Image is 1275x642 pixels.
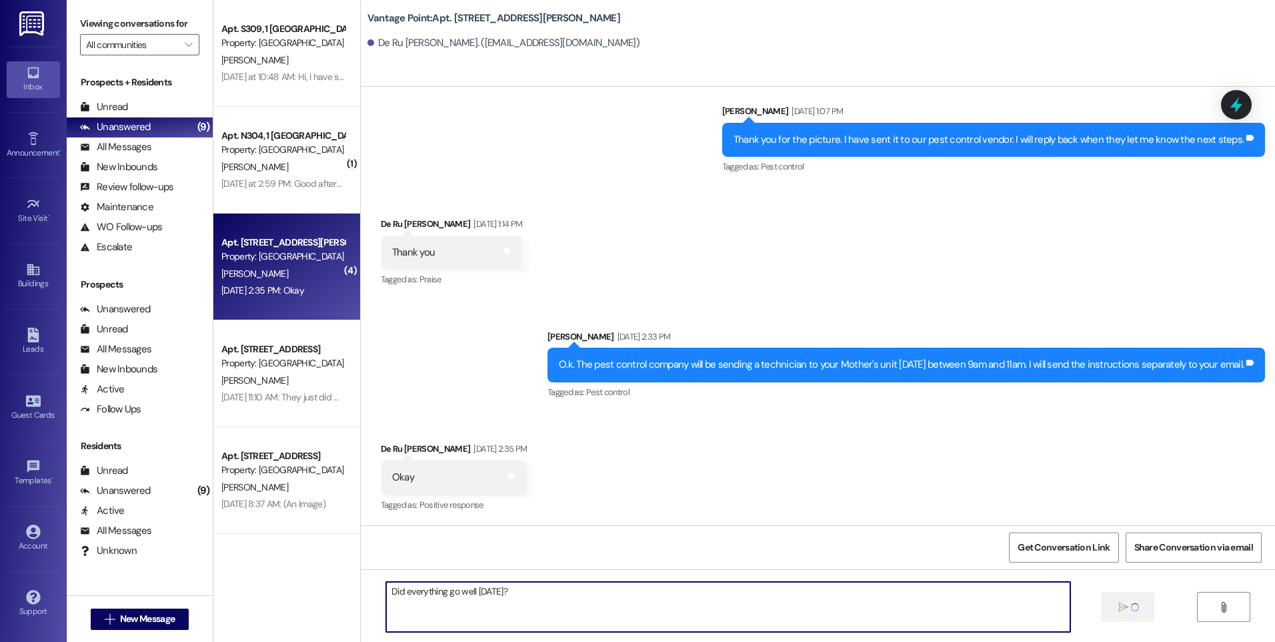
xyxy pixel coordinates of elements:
[194,117,213,137] div: (9)
[1126,533,1262,563] button: Share Conversation via email
[67,439,213,453] div: Residents
[221,449,345,463] div: Apt. [STREET_ADDRESS]
[221,463,345,477] div: Property: [GEOGRAPHIC_DATA]
[221,391,764,403] div: [DATE] 11:10 AM: They just did me. Thanks for getting back to me anyway. It went well because I w...
[1009,533,1118,563] button: Get Conversation Link
[48,212,50,221] span: •
[788,104,843,118] div: [DATE] 1:07 PM
[80,362,157,376] div: New Inbounds
[80,322,128,336] div: Unread
[470,442,527,456] div: [DATE] 2:35 PM
[80,220,162,234] div: WO Follow-ups
[7,258,60,294] a: Buildings
[221,481,288,493] span: [PERSON_NAME]
[381,270,523,289] div: Tagged as:
[614,330,671,344] div: [DATE] 2:33 PM
[185,39,192,50] i: 
[91,609,189,630] button: New Message
[367,36,640,50] div: De Ru [PERSON_NAME]. ([EMAIL_ADDRESS][DOMAIN_NAME])
[221,161,288,173] span: [PERSON_NAME]
[221,178,1125,190] div: [DATE] at 2:59 PM: Good afternoon [PERSON_NAME]! There's some dog poop on the rug at the North en...
[586,386,629,398] span: Pest control
[80,180,173,194] div: Review follow-ups
[80,200,153,214] div: Maintenance
[381,442,527,460] div: De Ru [PERSON_NAME]
[221,54,288,66] span: [PERSON_NAME]
[1118,602,1128,613] i: 
[80,524,151,538] div: All Messages
[7,61,60,97] a: Inbox
[67,75,213,89] div: Prospects + Residents
[221,143,345,157] div: Property: [GEOGRAPHIC_DATA]
[470,217,522,231] div: [DATE] 1:14 PM
[7,390,60,426] a: Guest Cards
[80,160,157,174] div: New Inbounds
[80,120,151,134] div: Unanswered
[221,356,345,370] div: Property: [GEOGRAPHIC_DATA]
[80,464,128,478] div: Unread
[419,499,483,511] span: Positive response
[386,582,1070,632] textarea: Did everything go well [DATE]?
[1218,602,1228,613] i: 
[86,34,178,55] input: All communities
[80,504,125,518] div: Active
[120,612,175,626] span: New Message
[547,382,1265,402] div: Tagged as:
[1134,541,1253,555] span: Share Conversation via email
[221,342,345,356] div: Apt. [STREET_ADDRESS]
[221,71,762,83] div: [DATE] at 10:48 AM: Hi, I have something different for spasms, if you want to come up I can give ...
[80,382,125,396] div: Active
[80,140,151,154] div: All Messages
[392,470,414,485] div: Okay
[734,133,1244,147] div: Thank you for the picture. I have sent it to our pest control vendor. I will reply back when they...
[19,11,47,36] img: ResiDesk Logo
[221,22,345,36] div: Apt. S309, 1 [GEOGRAPHIC_DATA]
[221,250,345,264] div: Property: [GEOGRAPHIC_DATA]
[381,495,527,515] div: Tagged as:
[559,358,1244,372] div: O.k. The pest control company will be sending a technician to your Mother's unit [DATE] between 9...
[51,474,53,483] span: •
[221,374,288,386] span: [PERSON_NAME]
[67,581,213,595] div: Past + Future Residents
[221,129,345,143] div: Apt. N304, 1 [GEOGRAPHIC_DATA]
[221,236,345,250] div: Apt. [STREET_ADDRESS][PERSON_NAME]
[80,544,137,558] div: Unknown
[761,161,804,172] span: Pest control
[80,484,151,498] div: Unanswered
[194,480,213,501] div: (9)
[67,278,213,292] div: Prospects
[7,521,60,557] a: Account
[80,240,132,254] div: Escalate
[547,330,1265,348] div: [PERSON_NAME]
[80,342,151,356] div: All Messages
[59,146,61,155] span: •
[221,36,345,50] div: Property: [GEOGRAPHIC_DATA]
[105,614,115,625] i: 
[80,402,141,416] div: Follow Ups
[221,498,325,510] div: [DATE] 8:37 AM: (An Image)
[419,274,441,285] span: Praise
[7,324,60,360] a: Leads
[7,455,60,491] a: Templates •
[80,100,128,114] div: Unread
[7,586,60,622] a: Support
[722,104,1265,123] div: [PERSON_NAME]
[722,157,1265,176] div: Tagged as:
[7,193,60,229] a: Site Visit •
[367,11,620,25] b: Vantage Point: Apt. [STREET_ADDRESS][PERSON_NAME]
[392,246,435,260] div: Thank you
[381,217,523,236] div: De Ru [PERSON_NAME]
[221,284,304,296] div: [DATE] 2:35 PM: Okay
[1018,541,1110,555] span: Get Conversation Link
[221,268,288,280] span: [PERSON_NAME]
[80,302,151,316] div: Unanswered
[80,13,199,34] label: Viewing conversations for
